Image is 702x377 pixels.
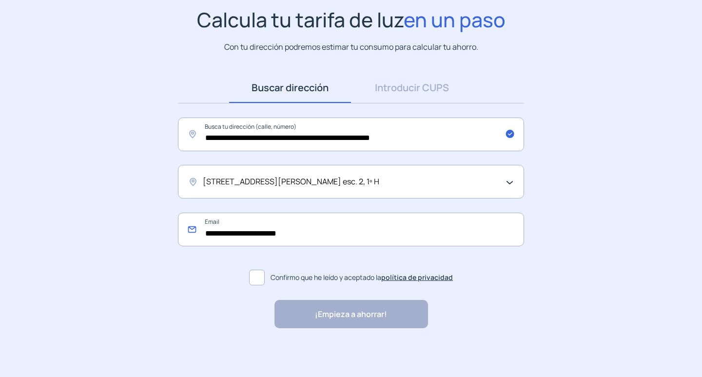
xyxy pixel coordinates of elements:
span: [STREET_ADDRESS][PERSON_NAME] esc. 2, 1º H [203,176,379,188]
span: en un paso [404,6,506,33]
h1: Calcula tu tarifa de luz [197,8,506,32]
span: Confirmo que he leído y aceptado la [271,272,453,283]
p: Con tu dirección podremos estimar tu consumo para calcular tu ahorro. [224,41,478,53]
a: política de privacidad [381,273,453,282]
a: Introducir CUPS [351,73,473,103]
a: Buscar dirección [229,73,351,103]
